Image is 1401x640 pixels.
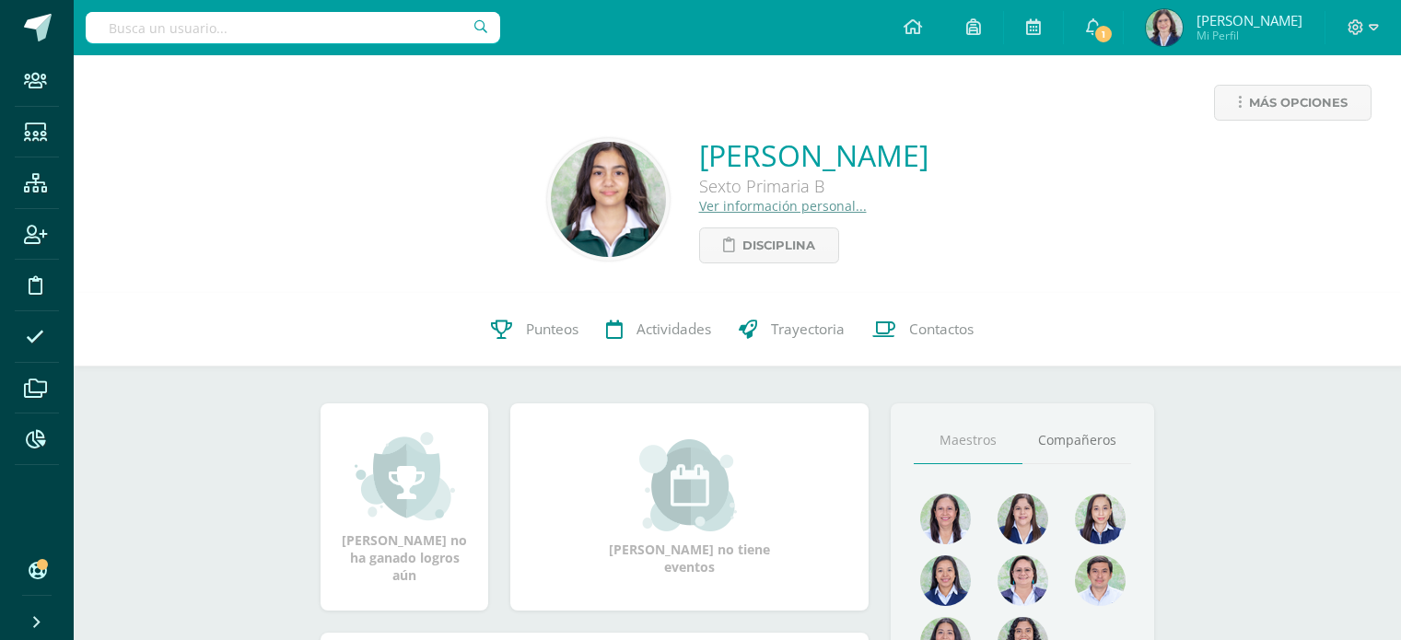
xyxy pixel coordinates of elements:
[1093,24,1114,44] span: 1
[914,417,1022,464] a: Maestros
[339,430,470,584] div: [PERSON_NAME] no ha ganado logros aún
[1249,86,1348,120] span: Más opciones
[592,293,725,367] a: Actividades
[639,439,740,531] img: event_small.png
[598,439,782,576] div: [PERSON_NAME] no tiene eventos
[86,12,500,43] input: Busca un usuario...
[1214,85,1372,121] a: Más opciones
[909,320,974,339] span: Contactos
[771,320,845,339] span: Trayectoria
[526,320,578,339] span: Punteos
[1075,494,1126,544] img: e0582db7cc524a9960c08d03de9ec803.png
[920,555,971,606] img: 6ddd1834028c492d783a9ed76c16c693.png
[920,494,971,544] img: 78f4197572b4db04b380d46154379998.png
[998,494,1048,544] img: 622beff7da537a3f0b3c15e5b2b9eed9.png
[636,320,711,339] span: Actividades
[1197,11,1302,29] span: [PERSON_NAME]
[858,293,987,367] a: Contactos
[1075,555,1126,606] img: f0af4734c025b990c12c69d07632b04a.png
[742,228,815,262] span: Disciplina
[699,135,928,175] a: [PERSON_NAME]
[477,293,592,367] a: Punteos
[1197,28,1302,43] span: Mi Perfil
[551,142,666,257] img: 275b9ce1040c0d155f0514a0a7dd2f6c.png
[355,430,455,522] img: achievement_small.png
[998,555,1048,606] img: 674848b92a8dd628d3cff977652c0a9e.png
[1146,9,1183,46] img: d287b3f4ec78f077569923fcdb2be007.png
[699,175,928,197] div: Sexto Primaria B
[1022,417,1131,464] a: Compañeros
[699,227,839,263] a: Disciplina
[725,293,858,367] a: Trayectoria
[699,197,867,215] a: Ver información personal...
